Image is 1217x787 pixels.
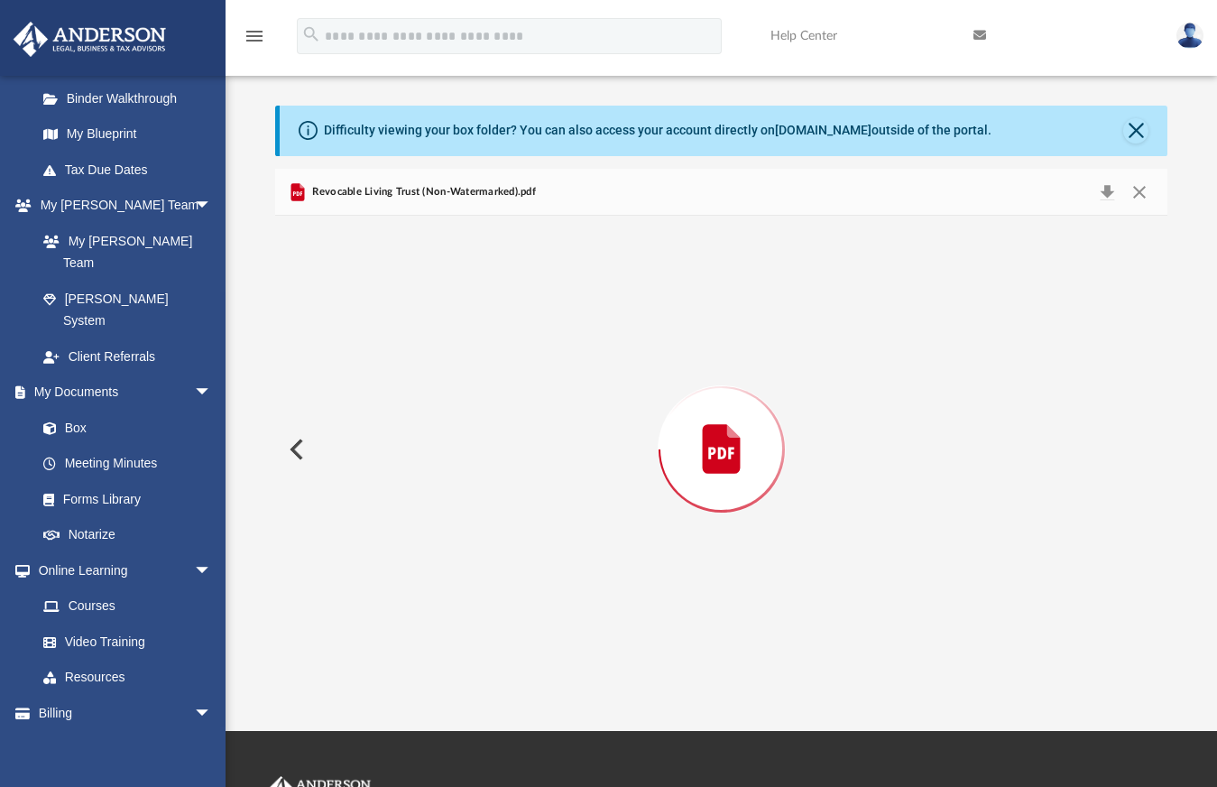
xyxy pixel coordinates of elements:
[324,121,991,140] div: Difficulty viewing your box folder? You can also access your account directly on outside of the p...
[13,552,230,588] a: Online Learningarrow_drop_down
[194,552,230,589] span: arrow_drop_down
[775,123,871,137] a: [DOMAIN_NAME]
[1123,180,1156,205] button: Close
[8,22,171,57] img: Anderson Advisors Platinum Portal
[25,281,230,338] a: [PERSON_NAME] System
[244,34,265,47] a: menu
[25,410,221,446] a: Box
[275,424,315,475] button: Previous File
[25,152,239,188] a: Tax Due Dates
[25,338,230,375] a: Client Referrals
[244,25,265,47] i: menu
[301,24,321,44] i: search
[13,695,239,731] a: Billingarrow_drop_down
[25,588,230,625] a: Courses
[25,517,230,553] a: Notarize
[25,660,230,696] a: Resources
[1176,23,1203,49] img: User Pic
[25,223,221,281] a: My [PERSON_NAME] Team
[13,188,230,224] a: My [PERSON_NAME] Teamarrow_drop_down
[25,80,239,116] a: Binder Walkthrough
[194,695,230,732] span: arrow_drop_down
[25,624,221,660] a: Video Training
[1123,118,1148,144] button: Close
[25,446,230,482] a: Meeting Minutes
[13,375,230,411] a: My Documentsarrow_drop_down
[194,375,230,412] span: arrow_drop_down
[194,188,230,225] span: arrow_drop_down
[25,481,221,517] a: Forms Library
[309,184,536,200] span: Revocable Living Trust (Non-Watermarked).pdf
[275,169,1167,682] div: Preview
[25,116,230,153] a: My Blueprint
[1091,180,1123,205] button: Download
